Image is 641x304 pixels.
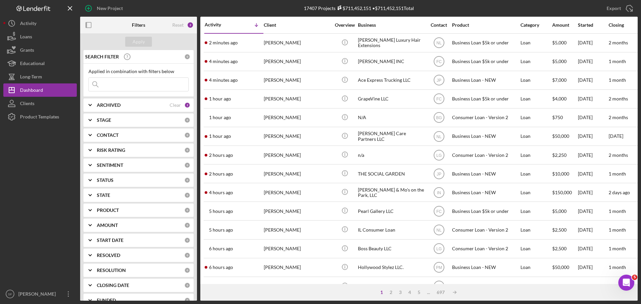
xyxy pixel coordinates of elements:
[184,117,190,123] div: 0
[264,165,331,183] div: [PERSON_NAME]
[184,237,190,243] div: 0
[452,146,519,164] div: Consumer Loan - Version 2
[452,184,519,201] div: Business Loan - NEW
[436,97,442,101] text: FC
[609,40,628,45] time: 2 months
[184,132,190,138] div: 0
[184,102,190,108] div: 2
[436,284,441,289] text: JP
[436,209,442,214] text: FC
[97,238,124,243] b: START DATE
[97,117,111,123] b: STAGE
[436,78,441,83] text: JP
[600,2,638,15] button: Export
[618,275,634,291] iframe: Intercom live chat
[264,221,331,239] div: [PERSON_NAME]
[578,259,608,276] div: [DATE]
[520,53,552,70] div: Loan
[520,90,552,108] div: Loan
[20,43,34,58] div: Grants
[358,165,425,183] div: THE SOCIAL GARDEN
[358,146,425,164] div: n/a
[3,110,77,123] button: Product Templates
[358,90,425,108] div: GrapeVine LLC
[520,240,552,258] div: Loan
[437,190,441,195] text: IN
[264,146,331,164] div: [PERSON_NAME]
[85,54,119,59] b: SEARCH FILTER
[632,275,637,280] span: 5
[3,43,77,57] a: Grants
[609,190,630,195] time: 2 days ago
[520,259,552,276] div: Loan
[414,290,424,295] div: 5
[184,252,190,258] div: 0
[578,277,608,295] div: [DATE]
[264,90,331,108] div: [PERSON_NAME]
[578,34,608,52] div: [DATE]
[609,246,626,251] time: 1 month
[358,109,425,126] div: N/A
[80,2,130,15] button: New Project
[578,109,608,126] div: [DATE]
[452,259,519,276] div: Business Loan - NEW
[3,97,77,110] a: Clients
[609,96,628,101] time: 2 months
[520,127,552,145] div: Loan
[452,109,519,126] div: Consumer Loan - Version 2
[209,40,238,45] time: 2025-10-15 20:10
[452,53,519,70] div: Business Loan $5k or under
[209,115,231,120] time: 2025-10-15 18:55
[396,290,405,295] div: 3
[97,102,121,108] b: ARCHIVED
[184,267,190,273] div: 0
[97,298,116,303] b: FUNDED
[172,22,184,28] div: Reset
[209,283,233,289] time: 2025-10-15 13:57
[552,283,567,289] span: $9,000
[184,177,190,183] div: 0
[20,83,43,98] div: Dashboard
[520,221,552,239] div: Loan
[209,246,233,251] time: 2025-10-15 14:32
[97,163,123,168] b: SENTIMENT
[358,240,425,258] div: Boss Beauty LLC
[209,190,233,195] time: 2025-10-15 16:39
[264,184,331,201] div: [PERSON_NAME]
[209,209,233,214] time: 2025-10-15 15:36
[20,30,32,45] div: Loans
[264,34,331,52] div: [PERSON_NAME]
[3,83,77,97] a: Dashboard
[424,290,433,295] div: ...
[452,202,519,220] div: Business Loan $5k or under
[358,259,425,276] div: Hollywood Stylez LLC.
[304,5,414,11] div: 17407 Projects • $711,452,151 Total
[97,178,114,183] b: STATUS
[209,96,231,101] time: 2025-10-15 19:01
[578,221,608,239] div: [DATE]
[452,221,519,239] div: Consumer Loan - Version 2
[609,77,626,83] time: 1 month
[578,53,608,70] div: [DATE]
[184,162,190,168] div: 0
[436,153,441,158] text: LG
[332,22,357,28] div: Overview
[609,208,626,214] time: 1 month
[3,57,77,70] a: Educational
[209,133,231,139] time: 2025-10-15 18:45
[264,127,331,145] div: [PERSON_NAME]
[552,246,567,251] span: $2,500
[358,202,425,220] div: Pearl Gallery LLC
[452,71,519,89] div: Business Loan - NEW
[264,109,331,126] div: [PERSON_NAME]
[209,171,233,177] time: 2025-10-15 18:19
[358,184,425,201] div: [PERSON_NAME] & Mo's on the Park, LLC
[552,152,567,158] span: $2,250
[609,227,626,233] time: 1 month
[264,240,331,258] div: [PERSON_NAME]
[184,282,190,288] div: 0
[405,290,414,295] div: 4
[3,70,77,83] button: Long-Term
